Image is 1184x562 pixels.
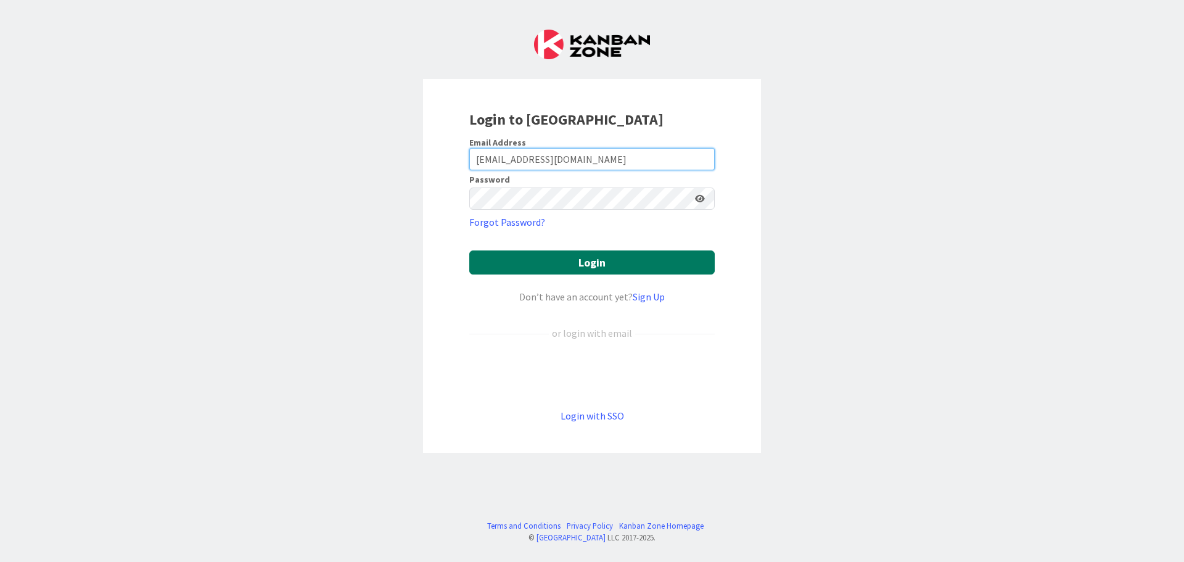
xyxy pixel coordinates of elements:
label: Email Address [469,137,526,148]
a: Login with SSO [561,410,624,422]
button: Login [469,250,715,275]
a: Privacy Policy [567,520,613,532]
label: Password [469,175,510,184]
img: Kanban Zone [534,30,650,59]
div: © LLC 2017- 2025 . [481,532,704,543]
div: or login with email [549,326,635,341]
iframe: Sign in with Google Button [463,361,721,388]
a: Kanban Zone Homepage [619,520,704,532]
a: [GEOGRAPHIC_DATA] [536,532,606,542]
a: Forgot Password? [469,215,545,229]
a: Terms and Conditions [487,520,561,532]
b: Login to [GEOGRAPHIC_DATA] [469,110,664,129]
div: Don’t have an account yet? [469,289,715,304]
a: Sign Up [633,291,665,303]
